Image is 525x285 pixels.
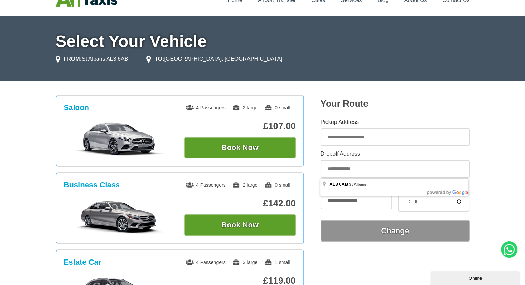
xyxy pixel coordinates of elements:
li: [GEOGRAPHIC_DATA], [GEOGRAPHIC_DATA] [146,55,282,63]
span: 4 Passengers [186,105,226,110]
li: St Albans AL3 6AB [56,55,128,63]
img: Business Class [67,199,171,234]
span: AL3 6AB [329,181,348,187]
iframe: chat widget [430,270,522,285]
h2: Your Route [321,98,470,109]
label: Dropoff Address [321,151,470,157]
span: 2 large [232,105,257,110]
img: Saloon [67,122,171,156]
span: 0 small [264,182,290,188]
span: St Albans [349,182,366,186]
button: Book Now [184,214,296,236]
p: £142.00 [184,198,296,209]
span: 3 large [232,259,257,265]
label: Pickup Address [321,119,470,125]
button: Change [321,220,470,242]
p: £107.00 [184,121,296,131]
strong: FROM: [64,56,82,62]
span: 4 Passengers [186,182,226,188]
button: Book Now [184,137,296,158]
strong: TO: [155,56,164,62]
h1: Select Your Vehicle [56,33,470,50]
span: 4 Passengers [186,259,226,265]
span: 1 small [264,259,290,265]
span: 0 small [264,105,290,110]
h3: Saloon [64,103,89,112]
span: 2 large [232,182,257,188]
h3: Estate Car [64,258,101,267]
h3: Business Class [64,180,120,189]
